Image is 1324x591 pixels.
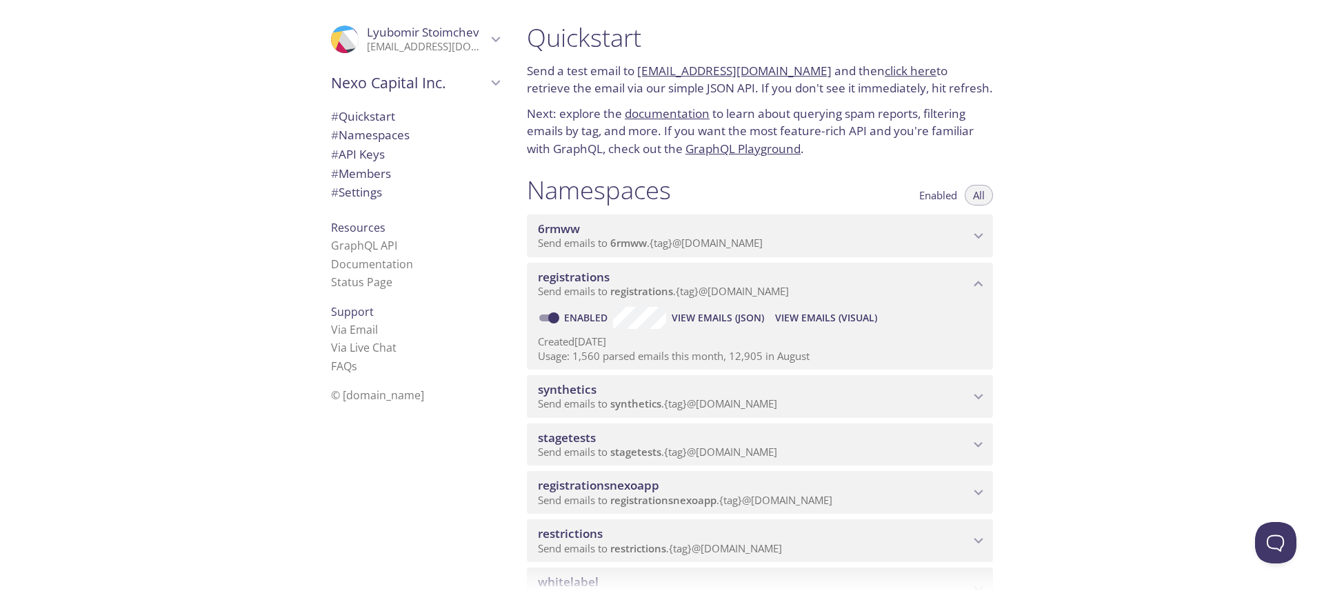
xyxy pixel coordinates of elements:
span: registrationsnexoapp [610,493,716,507]
a: FAQ [331,359,357,374]
p: Next: explore the to learn about querying spam reports, filtering emails by tag, and more. If you... [527,105,993,158]
a: GraphQL Playground [685,141,801,157]
div: registrationsnexoapp namespace [527,471,993,514]
span: Send emails to . {tag} @[DOMAIN_NAME] [538,445,777,459]
div: Quickstart [320,107,510,126]
a: Status Page [331,274,392,290]
button: View Emails (JSON) [666,307,770,329]
div: synthetics namespace [527,375,993,418]
p: Usage: 1,560 parsed emails this month, 12,905 in August [538,349,982,363]
a: Via Live Chat [331,340,397,355]
div: stagetests namespace [527,423,993,466]
span: Quickstart [331,108,395,124]
h1: Quickstart [527,22,993,53]
span: # [331,146,339,162]
a: GraphQL API [331,238,397,253]
span: Nexo Capital Inc. [331,73,487,92]
span: Send emails to . {tag} @[DOMAIN_NAME] [538,541,782,555]
a: Enabled [562,311,613,324]
span: 6rmww [610,236,647,250]
span: 6rmww [538,221,580,237]
a: click here [885,63,936,79]
span: synthetics [538,381,596,397]
span: Support [331,304,374,319]
span: Send emails to . {tag} @[DOMAIN_NAME] [538,284,789,298]
div: Namespaces [320,126,510,145]
span: registrations [610,284,673,298]
span: restrictions [610,541,666,555]
span: © [DOMAIN_NAME] [331,388,424,403]
span: restrictions [538,525,603,541]
a: documentation [625,106,710,121]
button: Enabled [911,185,965,206]
span: Send emails to . {tag} @[DOMAIN_NAME] [538,397,777,410]
div: registrations namespace [527,263,993,305]
div: Nexo Capital Inc. [320,65,510,101]
span: Lyubomir Stoimchev [367,24,479,40]
button: All [965,185,993,206]
span: # [331,127,339,143]
div: restrictions namespace [527,519,993,562]
a: Documentation [331,257,413,272]
span: API Keys [331,146,385,162]
span: Members [331,166,391,181]
a: Via Email [331,322,378,337]
div: Members [320,164,510,183]
div: Lyubomir Stoimchev [320,17,510,62]
h1: Namespaces [527,174,671,206]
span: stagetests [538,430,596,445]
span: stagetests [610,445,661,459]
span: # [331,166,339,181]
span: Resources [331,220,385,235]
span: registrations [538,269,610,285]
div: API Keys [320,145,510,164]
span: Settings [331,184,382,200]
div: 6rmww namespace [527,214,993,257]
span: s [352,359,357,374]
span: # [331,108,339,124]
div: Team Settings [320,183,510,202]
span: registrationsnexoapp [538,477,659,493]
a: [EMAIL_ADDRESS][DOMAIN_NAME] [637,63,832,79]
span: Namespaces [331,127,410,143]
p: Created [DATE] [538,334,982,349]
iframe: Help Scout Beacon - Open [1255,522,1296,563]
span: synthetics [610,397,661,410]
span: # [331,184,339,200]
span: Send emails to . {tag} @[DOMAIN_NAME] [538,493,832,507]
p: [EMAIL_ADDRESS][DOMAIN_NAME] [367,40,487,54]
span: View Emails (Visual) [775,310,877,326]
span: View Emails (JSON) [672,310,764,326]
span: Send emails to . {tag} @[DOMAIN_NAME] [538,236,763,250]
button: View Emails (Visual) [770,307,883,329]
p: Send a test email to and then to retrieve the email via our simple JSON API. If you don't see it ... [527,62,993,97]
